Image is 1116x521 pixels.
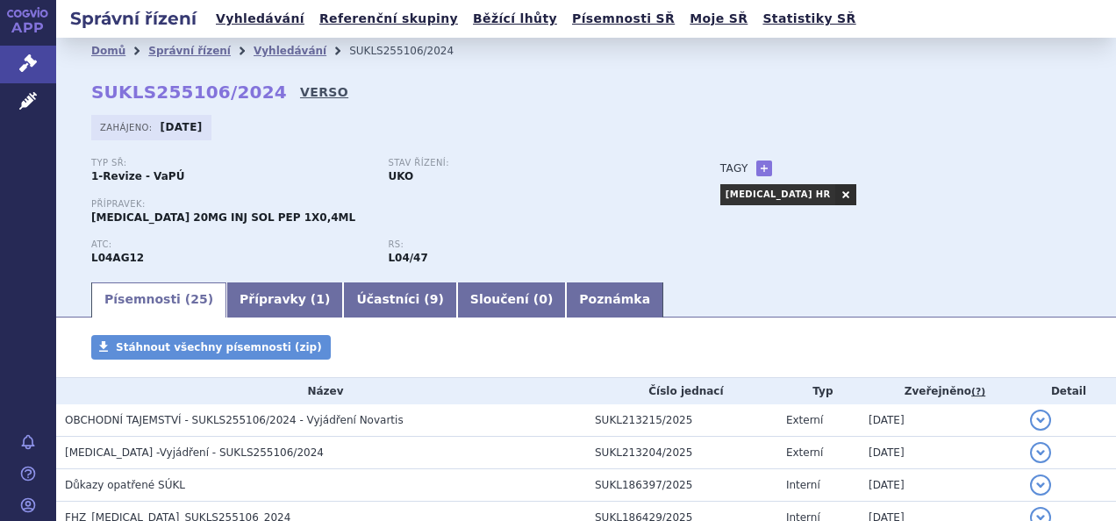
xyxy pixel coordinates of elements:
[388,239,667,250] p: RS:
[116,341,322,353] span: Stáhnout všechny písemnosti (zip)
[1030,475,1051,496] button: detail
[300,83,348,101] a: VERSO
[567,7,680,31] a: Písemnosti SŘ
[91,158,370,168] p: Typ SŘ:
[91,170,184,182] strong: 1-Revize - VaPÚ
[65,446,324,459] span: Ofatumumab -Vyjádření - SUKLS255106/2024
[720,158,748,179] h3: Tagy
[388,170,413,182] strong: UKO
[684,7,753,31] a: Moje SŘ
[343,282,456,318] a: Účastníci (9)
[860,378,1021,404] th: Zveřejněno
[314,7,463,31] a: Referenční skupiny
[349,38,476,64] li: SUKLS255106/2024
[388,158,667,168] p: Stav řízení:
[226,282,343,318] a: Přípravky (1)
[1030,410,1051,431] button: detail
[91,282,226,318] a: Písemnosti (25)
[586,378,777,404] th: Číslo jednací
[860,469,1021,502] td: [DATE]
[91,45,125,57] a: Domů
[457,282,566,318] a: Sloučení (0)
[91,239,370,250] p: ATC:
[586,437,777,469] td: SUKL213204/2025
[100,120,155,134] span: Zahájeno:
[161,121,203,133] strong: [DATE]
[211,7,310,31] a: Vyhledávání
[860,404,1021,437] td: [DATE]
[388,252,427,264] strong: léčivé přípravky s obsahem léčivé látky ofatumumab (ATC L04AA52)
[91,335,331,360] a: Stáhnout všechny písemnosti (zip)
[720,184,835,205] a: [MEDICAL_DATA] HR
[586,469,777,502] td: SUKL186397/2025
[56,6,211,31] h2: Správní řízení
[786,414,823,426] span: Externí
[56,378,586,404] th: Název
[148,45,231,57] a: Správní řízení
[1021,378,1116,404] th: Detail
[586,404,777,437] td: SUKL213215/2025
[91,211,355,224] span: [MEDICAL_DATA] 20MG INJ SOL PEP 1X0,4ML
[756,161,772,176] a: +
[786,479,820,491] span: Interní
[786,446,823,459] span: Externí
[65,414,404,426] span: OBCHODNÍ TAJEMSTVÍ - SUKLS255106/2024 - Vyjádření Novartis
[65,479,185,491] span: Důkazy opatřené SÚKL
[316,292,325,306] span: 1
[860,437,1021,469] td: [DATE]
[971,386,985,398] abbr: (?)
[1030,442,1051,463] button: detail
[91,82,287,103] strong: SUKLS255106/2024
[539,292,547,306] span: 0
[254,45,326,57] a: Vyhledávání
[430,292,439,306] span: 9
[757,7,861,31] a: Statistiky SŘ
[468,7,562,31] a: Běžící lhůty
[777,378,860,404] th: Typ
[91,199,685,210] p: Přípravek:
[91,252,144,264] strong: OFATUMUMAB
[566,282,663,318] a: Poznámka
[190,292,207,306] span: 25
